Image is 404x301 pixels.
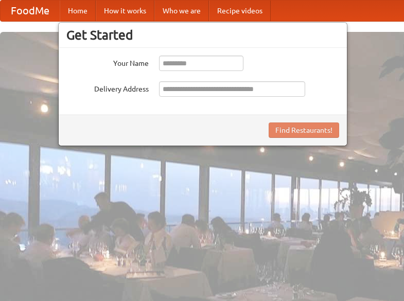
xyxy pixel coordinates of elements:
[209,1,271,21] a: Recipe videos
[60,1,96,21] a: Home
[66,56,149,68] label: Your Name
[66,27,339,43] h3: Get Started
[1,1,60,21] a: FoodMe
[269,122,339,138] button: Find Restaurants!
[96,1,154,21] a: How it works
[154,1,209,21] a: Who we are
[66,81,149,94] label: Delivery Address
